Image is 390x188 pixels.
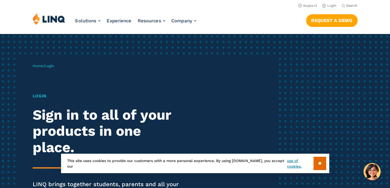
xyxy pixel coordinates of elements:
span: Solutions [75,18,96,23]
span: Company [171,18,192,23]
img: LINQ | K‑12 Software [33,13,65,25]
a: Support [298,4,317,8]
button: Hello, have a question? Let’s chat. [363,163,381,180]
a: Company [171,18,196,23]
a: Request a Demo [306,14,358,27]
span: Resources [138,18,161,23]
h1: Login [33,93,183,99]
a: Home [33,64,43,68]
nav: Primary Navigation [75,13,196,33]
span: Search [346,4,358,8]
a: Resources [138,18,165,23]
button: Open Search Bar [342,3,358,8]
a: Experience [107,18,132,23]
nav: Button Navigation [306,13,358,27]
h2: Sign in to all of your products in one place. [33,107,183,156]
a: Solutions [75,18,101,23]
div: This site uses cookies to provide our customers with a more personal experience. By using [DOMAIN... [61,154,329,173]
a: Login [322,4,337,8]
a: use of cookies. [287,158,313,169]
span: / [33,64,54,68]
span: Login [45,64,54,68]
